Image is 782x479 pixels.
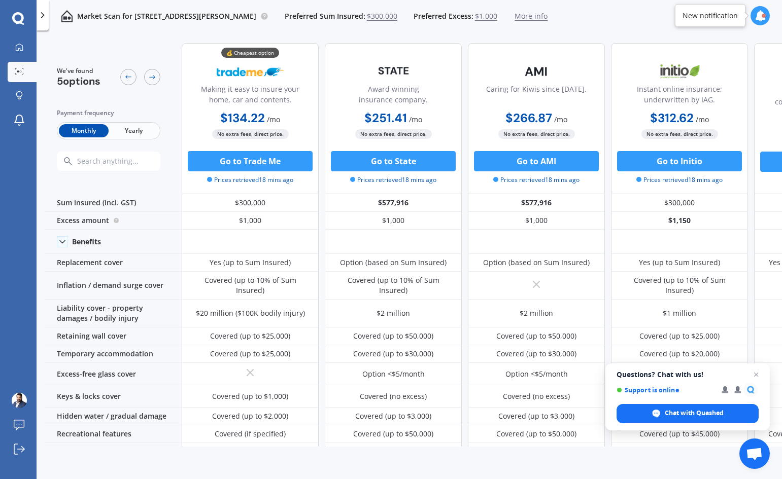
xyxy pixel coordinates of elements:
[617,386,715,394] span: Support is online
[72,237,101,246] div: Benefits
[617,404,759,423] div: Chat with Quashed
[267,115,280,124] span: / mo
[340,257,447,268] div: Option (based on Sum Insured)
[212,411,288,421] div: Covered (up to $2,000)
[364,110,407,126] b: $251.41
[45,443,182,461] div: Special features
[45,385,182,408] div: Keys & locks cover
[750,369,762,381] span: Close chat
[665,409,724,418] span: Chat with Quashed
[217,59,284,84] img: Trademe.webp
[498,411,574,421] div: Covered (up to $3,000)
[76,157,180,166] input: Search anything...
[498,129,575,139] span: No extra fees, direct price.
[639,429,720,439] div: Covered (up to $45,000)
[505,369,568,379] div: Option <$5/month
[207,175,293,185] span: Prices retrieved 18 mins ago
[486,84,587,109] div: Caring for Kiwis since [DATE].
[325,212,462,230] div: $1,000
[45,194,182,212] div: Sum insured (incl. GST)
[503,59,570,84] img: AMI-text-1.webp
[45,254,182,272] div: Replacement cover
[505,110,552,126] b: $266.87
[61,10,73,22] img: home-and-contents.b802091223b8502ef2dd.svg
[496,349,576,359] div: Covered (up to $30,000)
[285,11,365,21] span: Preferred Sum Insured:
[45,272,182,300] div: Inflation / demand surge cover
[696,115,709,124] span: / mo
[45,212,182,230] div: Excess amount
[650,110,694,126] b: $312.62
[45,300,182,327] div: Liability cover - property damages / bodily injury
[617,151,742,171] button: Go to Initio
[182,212,319,230] div: $1,000
[409,115,422,124] span: / mo
[468,194,605,212] div: $577,916
[663,308,696,318] div: $1 million
[212,391,288,401] div: Covered (up to $1,000)
[639,349,720,359] div: Covered (up to $20,000)
[646,59,713,84] img: Initio.webp
[331,151,456,171] button: Go to State
[520,308,553,318] div: $2 million
[377,308,410,318] div: $2 million
[639,257,720,268] div: Yes (up to Sum Insured)
[353,349,433,359] div: Covered (up to $30,000)
[619,275,740,296] div: Covered (up to 10% of Sum Insured)
[355,411,431,421] div: Covered (up to $3,000)
[77,11,256,21] p: Market Scan for [STREET_ADDRESS][PERSON_NAME]
[332,275,454,296] div: Covered (up to 10% of Sum Insured)
[475,11,497,21] span: $1,000
[45,408,182,425] div: Hidden water / gradual damage
[325,194,462,212] div: $577,916
[360,59,427,83] img: State-text-1.webp
[210,349,290,359] div: Covered (up to $25,000)
[474,151,599,171] button: Go to AMI
[182,194,319,212] div: $300,000
[57,108,160,118] div: Payment frequency
[355,129,432,139] span: No extra fees, direct price.
[493,175,580,185] span: Prices retrieved 18 mins ago
[362,369,425,379] div: Option <$5/month
[210,257,291,268] div: Yes (up to Sum Insured)
[515,11,548,21] span: More info
[617,371,759,379] span: Questions? Chat with us!
[190,84,310,109] div: Making it easy to insure your home, car and contents.
[212,129,289,139] span: No extra fees, direct price.
[189,275,311,296] div: Covered (up to 10% of Sum Insured)
[12,393,27,408] img: ACg8ocJ7vdfx36_gd3Udb8I2tlekccbEPr3G0EyDbBl8RUS7Gm3HiQY=s96-c
[367,11,397,21] span: $300,000
[45,345,182,363] div: Temporary accommodation
[350,175,436,185] span: Prices retrieved 18 mins ago
[739,438,770,469] div: Open chat
[611,212,748,230] div: $1,150
[45,425,182,443] div: Recreational features
[196,308,305,318] div: $20 million ($100K bodily injury)
[636,175,723,185] span: Prices retrieved 18 mins ago
[188,151,313,171] button: Go to Trade Me
[221,48,279,58] div: 💰 Cheapest option
[220,110,265,126] b: $134.22
[109,124,158,137] span: Yearly
[414,11,473,21] span: Preferred Excess:
[503,391,570,401] div: Covered (no excess)
[333,84,453,109] div: Award winning insurance company.
[496,429,576,439] div: Covered (up to $50,000)
[57,66,100,76] span: We've found
[483,257,590,268] div: Option (based on Sum Insured)
[45,327,182,345] div: Retaining wall cover
[554,115,567,124] span: / mo
[683,11,738,21] div: New notification
[57,75,100,88] span: 5 options
[59,124,109,137] span: Monthly
[641,129,718,139] span: No extra fees, direct price.
[45,363,182,385] div: Excess-free glass cover
[611,194,748,212] div: $300,000
[353,331,433,341] div: Covered (up to $50,000)
[210,331,290,341] div: Covered (up to $25,000)
[620,84,739,109] div: Instant online insurance; underwritten by IAG.
[639,331,720,341] div: Covered (up to $25,000)
[496,331,576,341] div: Covered (up to $50,000)
[468,212,605,230] div: $1,000
[360,391,427,401] div: Covered (no excess)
